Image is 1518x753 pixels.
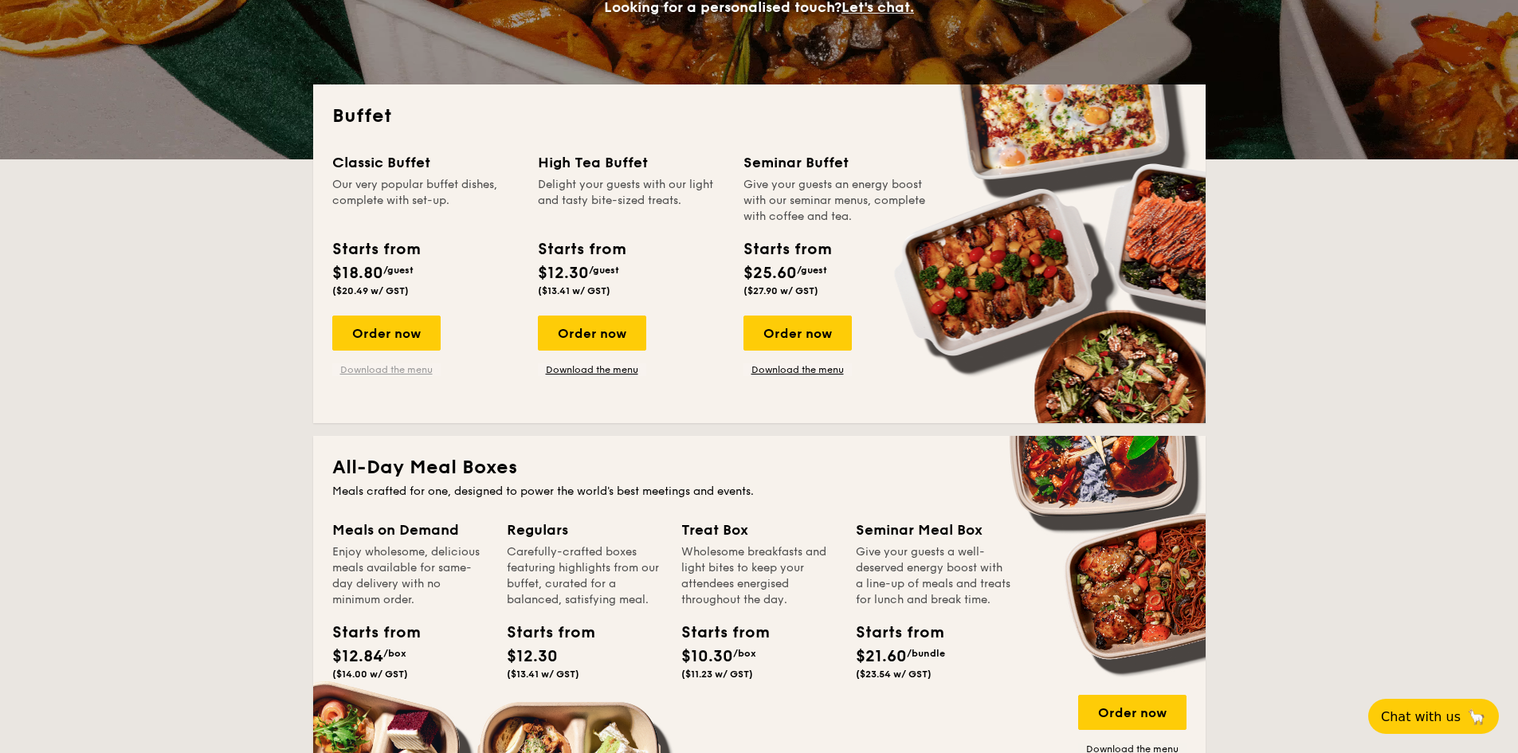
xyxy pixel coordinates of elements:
[733,648,756,659] span: /box
[856,669,932,680] span: ($23.54 w/ GST)
[332,316,441,351] div: Order now
[1078,695,1187,730] div: Order now
[907,648,945,659] span: /bundle
[507,621,579,645] div: Starts from
[681,669,753,680] span: ($11.23 w/ GST)
[1381,709,1461,724] span: Chat with us
[1467,708,1486,726] span: 🦙
[332,264,383,283] span: $18.80
[507,519,662,541] div: Regulars
[538,177,724,225] div: Delight your guests with our light and tasty bite-sized treats.
[743,316,852,351] div: Order now
[681,621,753,645] div: Starts from
[538,237,625,261] div: Starts from
[332,177,519,225] div: Our very popular buffet dishes, complete with set-up.
[856,519,1011,541] div: Seminar Meal Box
[797,265,827,276] span: /guest
[332,484,1187,500] div: Meals crafted for one, designed to power the world's best meetings and events.
[743,363,852,376] a: Download the menu
[383,648,406,659] span: /box
[383,265,414,276] span: /guest
[856,621,928,645] div: Starts from
[332,621,404,645] div: Starts from
[743,151,930,174] div: Seminar Buffet
[538,363,646,376] a: Download the menu
[743,177,930,225] div: Give your guests an energy boost with our seminar menus, complete with coffee and tea.
[332,519,488,541] div: Meals on Demand
[538,151,724,174] div: High Tea Buffet
[507,544,662,608] div: Carefully-crafted boxes featuring highlights from our buffet, curated for a balanced, satisfying ...
[332,647,383,666] span: $12.84
[332,237,419,261] div: Starts from
[507,669,579,680] span: ($13.41 w/ GST)
[856,647,907,666] span: $21.60
[538,285,610,296] span: ($13.41 w/ GST)
[332,285,409,296] span: ($20.49 w/ GST)
[681,519,837,541] div: Treat Box
[332,669,408,680] span: ($14.00 w/ GST)
[589,265,619,276] span: /guest
[538,316,646,351] div: Order now
[743,264,797,283] span: $25.60
[743,237,830,261] div: Starts from
[681,647,733,666] span: $10.30
[507,647,558,666] span: $12.30
[856,544,1011,608] div: Give your guests a well-deserved energy boost with a line-up of meals and treats for lunch and br...
[332,104,1187,129] h2: Buffet
[332,544,488,608] div: Enjoy wholesome, delicious meals available for same-day delivery with no minimum order.
[332,363,441,376] a: Download the menu
[681,544,837,608] div: Wholesome breakfasts and light bites to keep your attendees energised throughout the day.
[332,151,519,174] div: Classic Buffet
[538,264,589,283] span: $12.30
[1368,699,1499,734] button: Chat with us🦙
[332,455,1187,480] h2: All-Day Meal Boxes
[743,285,818,296] span: ($27.90 w/ GST)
